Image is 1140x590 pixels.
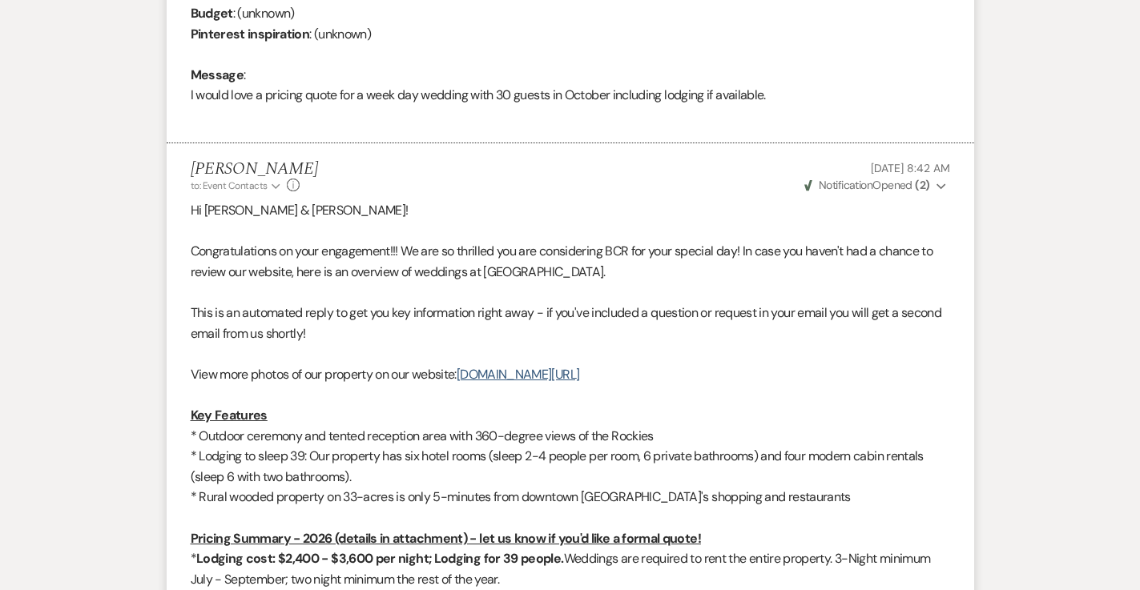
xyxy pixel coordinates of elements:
[915,178,929,192] strong: ( 2 )
[191,179,283,193] button: to: Event Contacts
[196,550,564,567] strong: Lodging cost: $2,400 - $3,600 per night; Lodging for 39 people.
[191,487,950,508] p: * Rural wooded property on 33-acres is only 5-minutes from downtown [GEOGRAPHIC_DATA]'s shopping ...
[191,304,941,342] span: This is an automated reply to get you key information right away - if you've included a question ...
[191,548,950,589] p: * Weddings are required to rent the entire property. 3-Night minimum July - September; two night ...
[191,446,950,487] p: * Lodging to sleep 39: Our property has six hotel rooms (sleep 2-4 people per room, 6 private bat...
[191,202,409,219] span: Hi [PERSON_NAME] & [PERSON_NAME]!
[191,179,268,192] span: to: Event Contacts
[191,5,233,22] b: Budget
[191,364,950,385] p: View more photos of our property on our website:
[191,426,950,447] p: * Outdoor ceremony and tented reception area with 360-degree views of the Rockies
[802,177,950,194] button: NotificationOpened (2)
[191,407,268,423] u: Key Features
[804,178,930,192] span: Opened
[191,26,310,42] b: Pinterest inspiration
[191,66,244,83] b: Message
[871,161,949,175] span: [DATE] 8:42 AM
[191,530,701,547] u: Pricing Summary - 2026 (details in attachment) - let us know if you'd like a formal quote!
[457,366,579,383] a: [DOMAIN_NAME][URL]
[191,243,933,280] span: Congratulations on your engagement!!! We are so thrilled you are considering BCR for your special...
[819,178,872,192] span: Notification
[191,159,318,179] h5: [PERSON_NAME]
